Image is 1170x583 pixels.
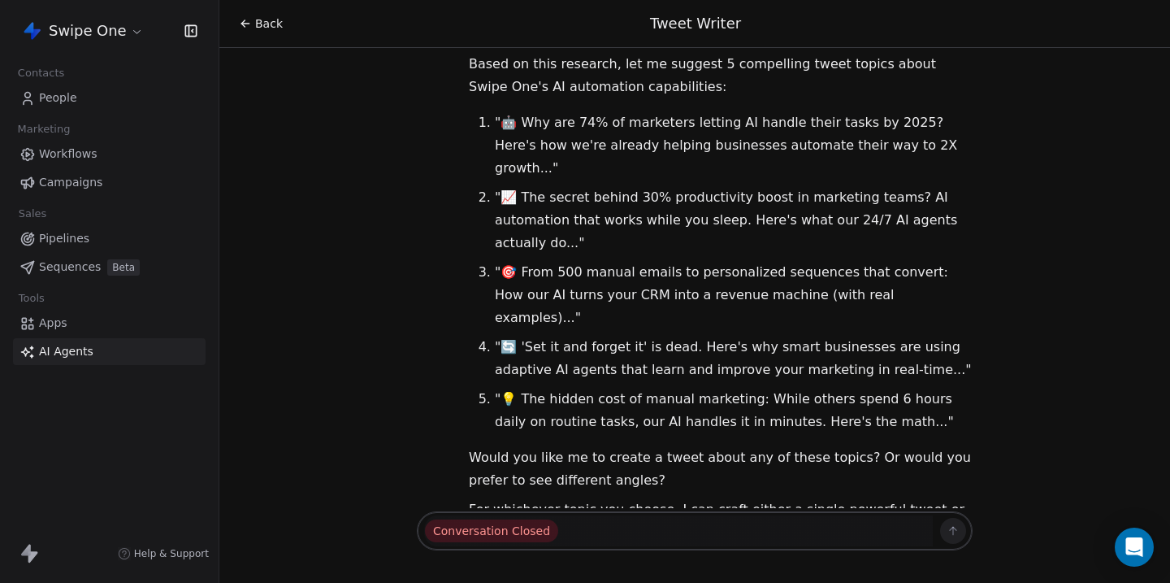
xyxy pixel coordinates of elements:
img: Swipe%20One%20Logo%201-1.svg [23,21,42,41]
a: Apps [13,310,206,337]
a: Workflows [13,141,206,168]
a: People [13,85,206,111]
span: Marketing [11,117,77,141]
span: Help & Support [134,547,209,560]
span: Beta [107,259,140,276]
span: Tweet Writer [650,15,741,32]
div: Open Intercom Messenger [1115,528,1154,567]
p: Based on this research, let me suggest 5 compelling tweet topics about Swipe One's AI automation ... [469,53,973,98]
span: Workflows [39,146,97,163]
p: Would you like me to create a tweet about any of these topics? Or would you prefer to see differe... [469,446,973,492]
span: Pipelines [39,230,89,247]
span: Tools [11,286,51,311]
p: For whichever topic you choose, I can craft either a single powerful tweet or an engaging thread ... [469,498,973,567]
p: "🎯 From 500 manual emails to personalized sequences that convert: How our AI turns your CRM into ... [495,261,973,329]
p: "📈 The secret behind 30% productivity boost in marketing teams? AI automation that works while yo... [495,186,973,255]
span: AI Agents [39,343,93,360]
span: Contacts [11,61,71,85]
span: People [39,89,77,107]
span: Conversation Closed [425,520,558,542]
a: Pipelines [13,225,206,252]
a: Help & Support [118,547,209,560]
span: Campaigns [39,174,102,191]
button: Swipe One [19,17,147,45]
p: "🔄 'Set it and forget it' is dead. Here's why smart businesses are using adaptive AI agents that ... [495,336,973,381]
span: Apps [39,315,67,332]
span: Back [255,15,283,32]
a: Campaigns [13,169,206,196]
span: Sales [11,202,54,226]
p: "🤖 Why are 74% of marketers letting AI handle their tasks by 2025? Here's how we're already helpi... [495,111,973,180]
span: Swipe One [49,20,127,41]
span: Sequences [39,259,101,276]
p: "💡 The hidden cost of manual marketing: While others spend 6 hours daily on routine tasks, our AI... [495,388,973,433]
a: AI Agents [13,338,206,365]
a: SequencesBeta [13,254,206,281]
